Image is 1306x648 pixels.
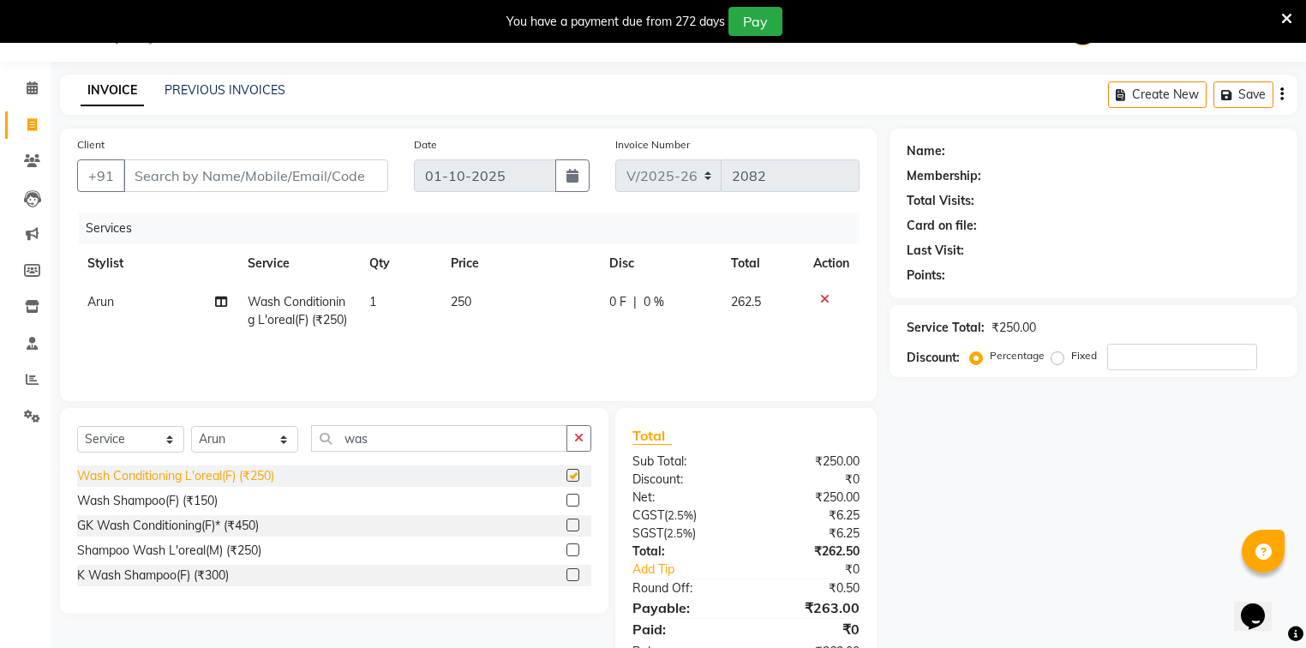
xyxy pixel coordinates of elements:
[620,471,746,489] div: Discount:
[633,293,637,311] span: |
[414,137,437,153] label: Date
[620,543,746,561] div: Total:
[1234,579,1289,631] iframe: chat widget
[87,294,114,309] span: Arun
[620,507,746,525] div: ( )
[79,213,872,244] div: Services
[728,7,782,36] button: Pay
[615,137,690,153] label: Invoice Number
[620,579,746,597] div: Round Off:
[451,294,471,309] span: 250
[803,244,860,283] th: Action
[667,526,692,540] span: 2.5%
[620,597,746,618] div: Payable:
[746,489,872,507] div: ₹250.00
[907,319,985,337] div: Service Total:
[746,507,872,525] div: ₹6.25
[620,561,767,579] a: Add Tip
[311,425,567,452] input: Search or Scan
[77,159,125,192] button: +91
[620,619,746,639] div: Paid:
[746,453,872,471] div: ₹250.00
[746,471,872,489] div: ₹0
[907,267,945,285] div: Points:
[991,319,1036,337] div: ₹250.00
[77,467,274,485] div: Wash Conditioning L'oreal(F) (₹250)
[77,567,229,585] div: K Wash Shampoo(F) (₹300)
[620,489,746,507] div: Net:
[620,453,746,471] div: Sub Total:
[506,13,725,31] div: You have a payment due from 272 days
[746,543,872,561] div: ₹262.50
[907,242,964,260] div: Last Visit:
[248,294,347,327] span: Wash Conditioning L'oreal(F) (₹250)
[77,244,237,283] th: Stylist
[644,293,664,311] span: 0 %
[599,244,720,283] th: Disc
[632,525,663,541] span: SGST
[668,508,693,522] span: 2.5%
[123,159,388,192] input: Search by Name/Mobile/Email/Code
[369,294,376,309] span: 1
[907,217,977,235] div: Card on file:
[1108,81,1207,108] button: Create New
[620,525,746,543] div: ( )
[907,192,974,210] div: Total Visits:
[907,349,960,367] div: Discount:
[746,597,872,618] div: ₹263.00
[77,492,218,510] div: Wash Shampoo(F) (₹150)
[77,137,105,153] label: Client
[731,294,761,309] span: 262.5
[907,167,981,185] div: Membership:
[77,542,261,560] div: Shampoo Wash L'oreal(M) (₹250)
[990,348,1045,363] label: Percentage
[440,244,600,283] th: Price
[359,244,440,283] th: Qty
[746,619,872,639] div: ₹0
[632,427,672,445] span: Total
[237,244,359,283] th: Service
[746,525,872,543] div: ₹6.25
[632,507,664,523] span: CGST
[721,244,803,283] th: Total
[77,517,259,535] div: GK Wash Conditioning(F)* (₹450)
[81,75,144,106] a: INVOICE
[907,142,945,160] div: Name:
[165,82,285,98] a: PREVIOUS INVOICES
[746,579,872,597] div: ₹0.50
[767,561,872,579] div: ₹0
[1213,81,1273,108] button: Save
[1071,348,1097,363] label: Fixed
[609,293,626,311] span: 0 F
